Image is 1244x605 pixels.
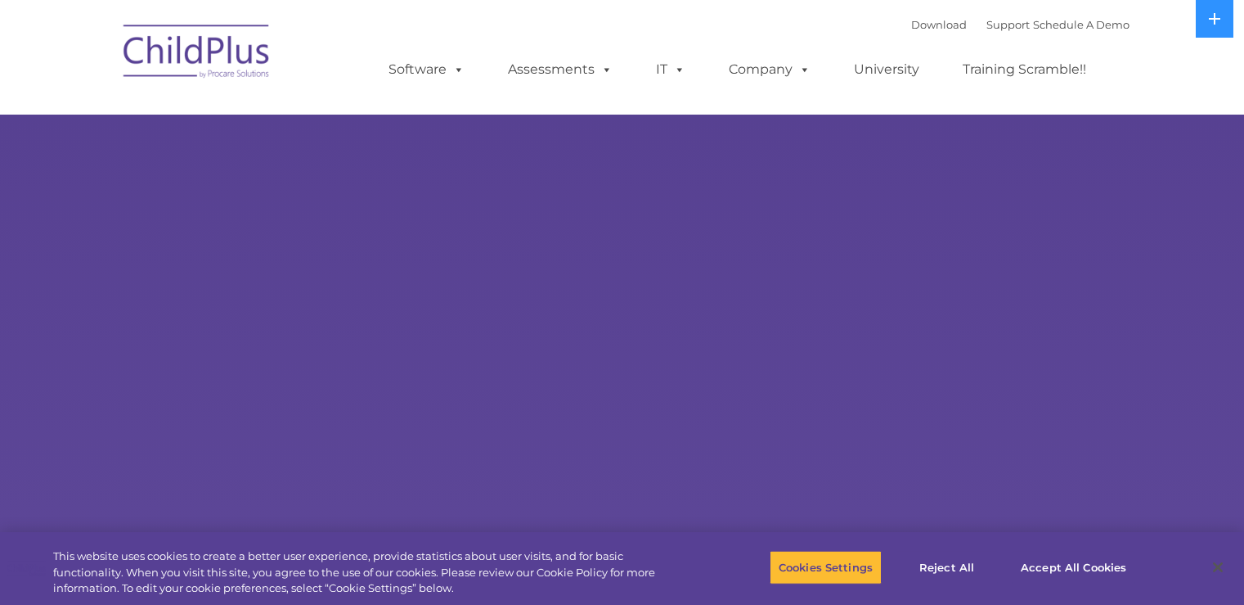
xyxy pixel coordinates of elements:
a: Software [372,53,481,86]
div: This website uses cookies to create a better user experience, provide statistics about user visit... [53,549,685,597]
img: ChildPlus by Procare Solutions [115,13,279,95]
a: Company [712,53,827,86]
button: Accept All Cookies [1012,550,1135,585]
a: Support [986,18,1030,31]
a: Assessments [492,53,629,86]
a: University [838,53,936,86]
a: IT [640,53,702,86]
button: Cookies Settings [770,550,882,585]
a: Training Scramble!! [946,53,1103,86]
button: Reject All [896,550,998,585]
button: Close [1200,549,1236,585]
font: | [911,18,1129,31]
a: Download [911,18,967,31]
a: Schedule A Demo [1033,18,1129,31]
